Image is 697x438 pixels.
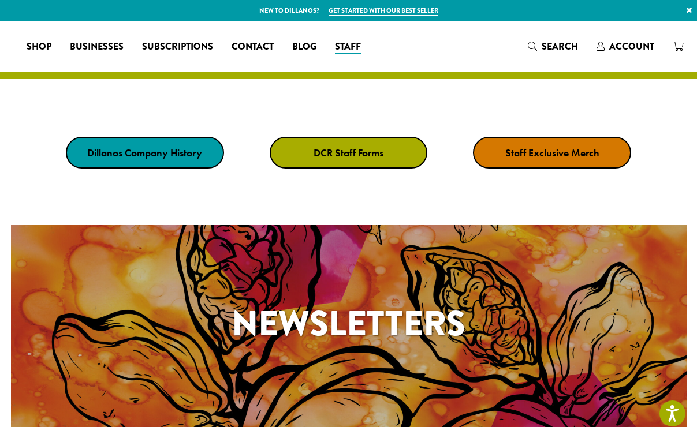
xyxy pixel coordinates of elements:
span: Businesses [70,40,124,54]
h1: Newsletters [11,298,687,350]
a: Staff [326,38,370,56]
a: Staff Exclusive Merch [473,137,631,169]
strong: DCR Staff Forms [314,146,383,159]
span: Subscriptions [142,40,213,54]
a: Get started with our best seller [329,6,438,16]
a: Search [519,37,587,56]
a: DCR Staff Forms [270,137,428,169]
span: Contact [232,40,274,54]
strong: Staff Exclusive Merch [505,146,599,159]
span: Staff [335,40,361,54]
a: Dillanos Company History [66,137,224,169]
span: Shop [27,40,51,54]
span: Search [542,40,578,53]
span: Account [609,40,654,53]
a: Shop [17,38,61,56]
a: Newsletters [11,225,687,427]
strong: Dillanos Company History [87,146,202,159]
span: Blog [292,40,316,54]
